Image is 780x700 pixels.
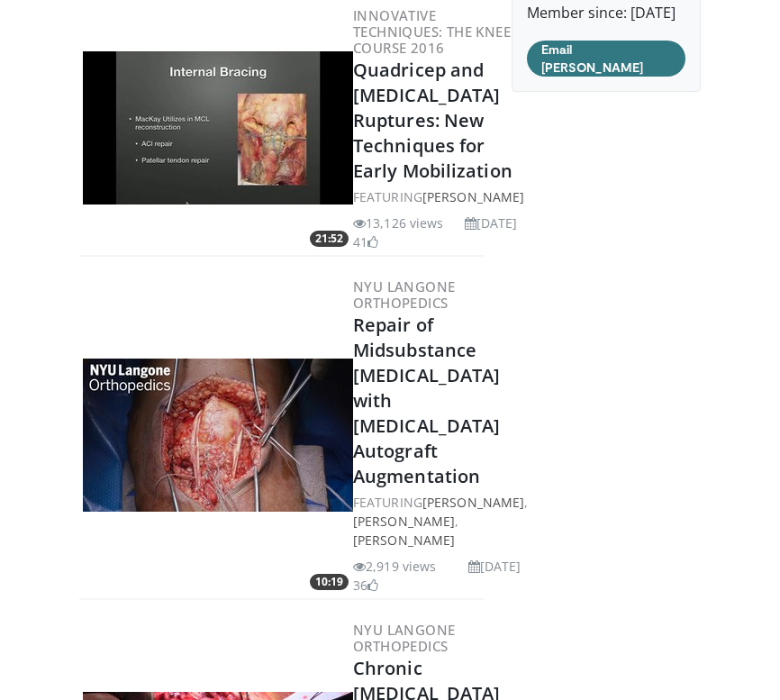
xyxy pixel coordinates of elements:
[353,532,455,549] a: [PERSON_NAME]
[83,51,353,205] img: AlCdVYZxUWkgWPEX4xMDoxOjA4MTsiGN.300x170_q85_crop-smart_upscale.jpg
[353,576,378,595] li: 36
[310,231,349,247] span: 21:52
[465,214,518,232] li: [DATE]
[353,58,512,183] a: Quadricep and [MEDICAL_DATA] Ruptures: New Techniques for Early Mobilization
[527,41,685,77] a: Email [PERSON_NAME]
[353,493,528,550] div: FEATURING , ,
[353,214,443,232] li: 13,126 views
[353,187,524,206] div: FEATURING
[83,359,353,512] img: d2d58f25-548e-4925-b400-80d20f956264.jpg.300x170_q85_crop-smart_upscale.jpg
[353,232,378,251] li: 41
[83,51,353,205] a: 21:52
[422,494,524,511] a: [PERSON_NAME]
[83,359,353,512] a: 10:19
[353,621,455,655] a: NYU Langone Orthopedics
[353,6,511,57] a: Innovative Techniques: the Knee Course 2016
[353,313,500,488] a: Repair of Midsubstance [MEDICAL_DATA] with [MEDICAL_DATA] Autograft Augmentation
[353,513,455,530] a: [PERSON_NAME]
[527,2,685,23] p: Member since: [DATE]
[468,557,522,576] li: [DATE]
[422,188,524,205] a: [PERSON_NAME]
[353,277,455,312] a: NYU Langone Orthopedics
[353,557,436,576] li: 2,919 views
[310,574,349,590] span: 10:19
